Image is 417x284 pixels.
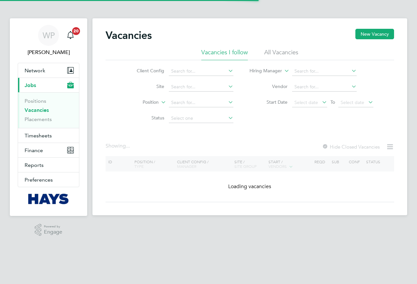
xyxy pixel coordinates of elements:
label: Vendor [250,83,288,89]
span: Finance [25,147,43,153]
a: Positions [25,98,46,104]
label: Hide Closed Vacancies [322,144,380,150]
li: Vacancies I follow [201,48,248,60]
input: Search for... [169,82,233,92]
span: 20 [72,27,80,35]
label: Position [121,99,159,106]
input: Search for... [292,82,357,92]
input: Search for... [292,67,357,76]
span: Reports [25,162,44,168]
a: Placements [25,116,52,122]
span: Select date [294,99,318,105]
label: Start Date [250,99,288,105]
label: Hiring Manager [244,68,282,74]
div: Jobs [18,92,79,128]
span: WP [43,31,55,40]
span: Select date [341,99,364,105]
span: Jobs [25,82,36,88]
span: Network [25,67,45,74]
span: William Plom [18,48,79,56]
span: Preferences [25,177,53,183]
button: Timesheets [18,128,79,143]
li: All Vacancies [264,48,298,60]
input: Search for... [169,67,233,76]
a: 20 [64,25,77,46]
button: Jobs [18,78,79,92]
a: WP[PERSON_NAME] [18,25,79,56]
span: ... [126,143,130,149]
a: Powered byEngage [35,224,63,236]
a: Vacancies [25,107,49,113]
button: Finance [18,143,79,157]
a: Go to home page [18,194,79,204]
div: Showing [106,143,131,150]
h2: Vacancies [106,29,152,42]
button: Reports [18,158,79,172]
span: Powered by [44,224,62,229]
label: Client Config [127,68,164,74]
button: Network [18,63,79,78]
button: Preferences [18,172,79,187]
span: To [328,98,337,106]
span: Engage [44,229,62,235]
span: Timesheets [25,133,52,139]
input: Search for... [169,98,233,107]
nav: Main navigation [10,18,87,216]
label: Status [127,115,164,121]
input: Select one [169,114,233,123]
img: hays-logo-retina.png [28,194,69,204]
button: New Vacancy [355,29,394,39]
label: Site [127,83,164,89]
